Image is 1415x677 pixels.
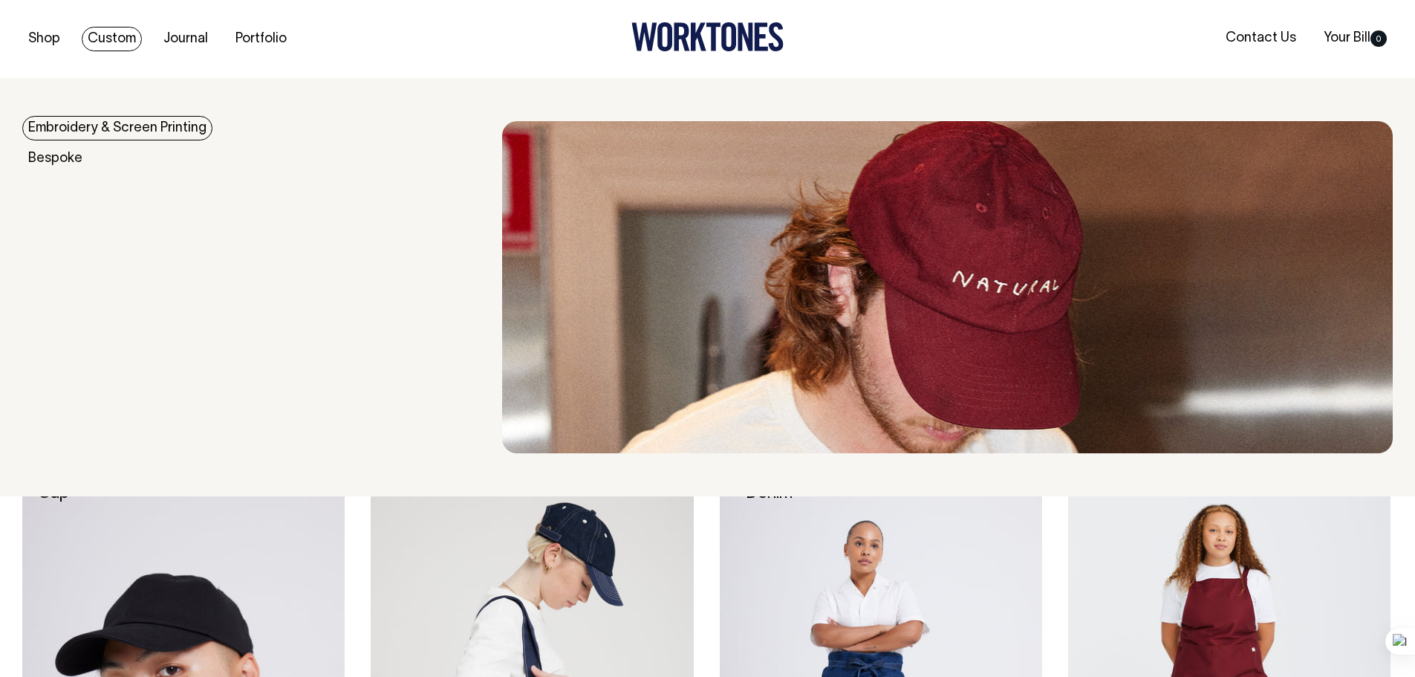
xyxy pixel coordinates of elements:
span: 0 [1370,30,1387,47]
a: Portfolio [230,27,293,51]
a: Custom [82,27,142,51]
a: Journal [157,27,214,51]
a: Your Bill0 [1318,26,1393,51]
a: Shop [22,27,66,51]
img: embroidery & Screen Printing [502,121,1393,453]
a: Embroidery & Screen Printing [22,116,212,140]
a: Bespoke [22,146,88,171]
a: Contact Us [1220,26,1302,51]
